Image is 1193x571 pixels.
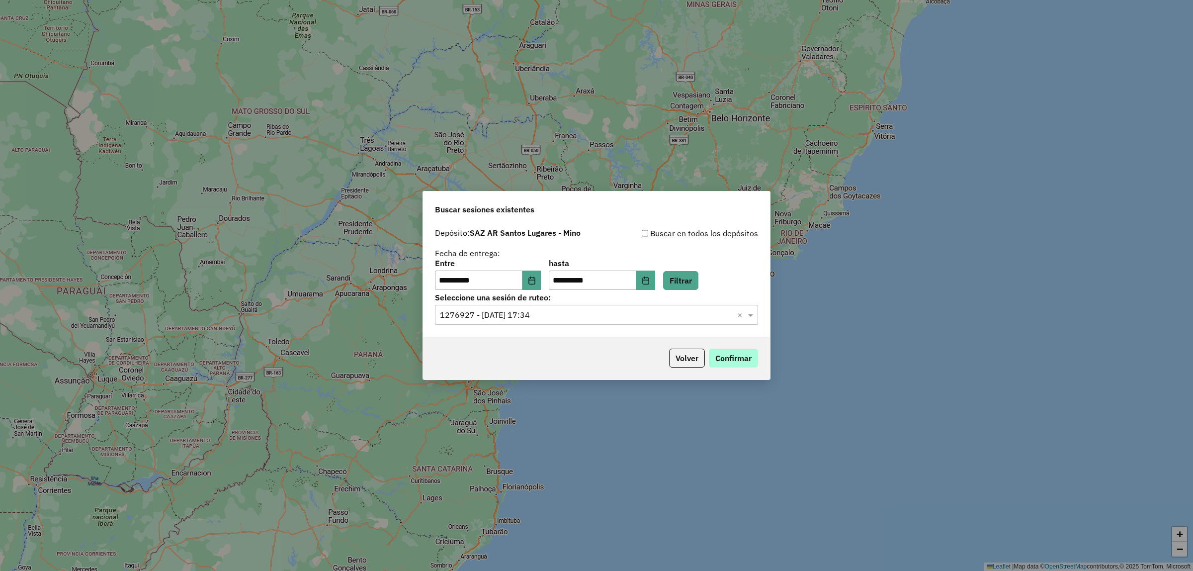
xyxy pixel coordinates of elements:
label: Entre [435,257,541,269]
button: Filtrar [663,271,698,290]
label: Seleccione una sesión de ruteo: [435,291,758,303]
button: Choose Date [636,271,655,290]
button: Confirmar [709,349,758,368]
strong: SAZ AR Santos Lugares - Mino [470,228,581,238]
button: Volver [669,349,705,368]
span: Buscar sesiones existentes [435,203,534,215]
button: Choose Date [522,271,541,290]
label: Fecha de entrega: [435,247,500,259]
div: Buscar en todos los depósitos [596,227,758,239]
label: Depósito: [435,227,581,239]
span: Clear all [737,309,746,321]
label: hasta [549,257,655,269]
